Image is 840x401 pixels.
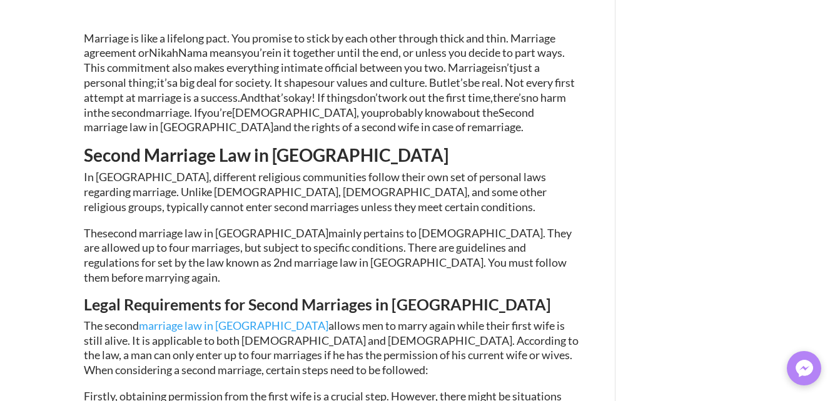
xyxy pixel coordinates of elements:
[232,106,379,119] span: [DEMOGRAPHIC_DATA], you
[139,319,328,332] a: marriage law in [GEOGRAPHIC_DATA]
[379,106,452,119] span: probably know
[84,76,575,104] span: ot every first attempt at marriage is a success.
[84,61,540,89] span: just a personal thing;
[273,120,524,134] span: and the rights of a second wife in case of remarriage.
[468,76,500,89] span: be real
[318,76,447,89] span: our values and culture. But
[227,31,238,45] span: . Y
[270,76,282,89] span: . It
[357,91,382,104] span: don’t
[84,319,579,389] p: The second
[493,61,514,74] span: isn’t
[84,106,534,134] span: Second marriage law in [GEOGRAPHIC_DATA]
[84,31,555,60] span: ou promise to stick by each other through thick and thin. Marriage agreement or
[284,76,318,89] span: shapes
[84,46,565,74] span: in it together until the end, or unless you decide to part ways. This commitment also makes every...
[265,91,288,104] span: hat’s
[84,226,103,240] span: The
[792,356,817,381] img: Messenger
[382,91,493,104] span: work out the first time,
[157,76,172,89] span: it’s
[288,91,357,104] span: okay! If things
[146,106,201,119] span: marriage. If
[84,295,551,314] strong: Legal Requirements for Second Marriages in [GEOGRAPHIC_DATA]
[103,226,328,240] span: second marriage law in [GEOGRAPHIC_DATA]
[500,76,514,89] span: . N
[149,46,178,59] span: Nikah
[241,46,272,59] span: you’re
[447,76,468,89] span: let’s
[240,91,260,104] span: And
[84,170,547,214] span: In [GEOGRAPHIC_DATA], different religious communities follow their own set of personal laws regar...
[84,319,579,377] span: allows men to marry again while their first wife is still alive. It is applicable to both [DEMOGR...
[172,76,270,89] span: a big deal for society
[84,226,572,284] span: mainly pertains to [DEMOGRAPHIC_DATA]. They are allowed up to four marriages, but subject to spec...
[84,91,566,119] span: no harm in
[84,31,227,45] span: Marriage is like a lifelong pact
[84,144,448,166] strong: Second Marriage Law in [GEOGRAPHIC_DATA]
[201,106,232,119] span: you’re
[260,91,265,104] span: t
[493,91,526,104] span: there’s
[178,46,241,59] span: Nama means
[452,106,498,119] span: about the
[93,106,146,119] span: the second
